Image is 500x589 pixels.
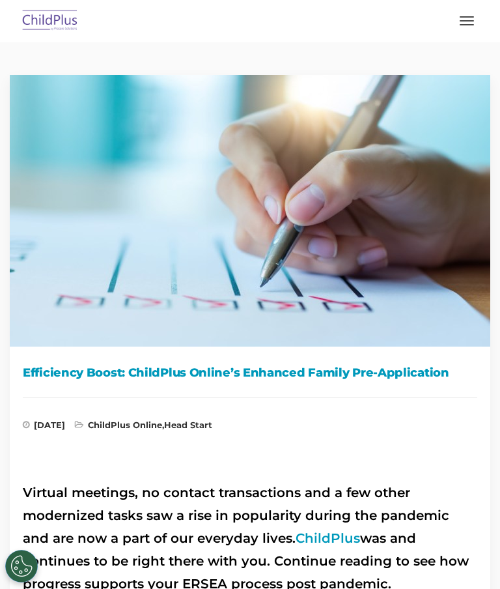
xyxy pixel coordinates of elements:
[75,421,212,434] span: ,
[296,530,360,546] a: ChildPlus
[164,420,212,430] a: Head Start
[5,550,38,582] button: Cookies Settings
[88,420,162,430] a: ChildPlus Online
[20,6,81,36] img: ChildPlus by Procare Solutions
[23,421,65,434] span: [DATE]
[23,363,477,382] h1: Efficiency Boost: ChildPlus Online’s Enhanced Family Pre-Application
